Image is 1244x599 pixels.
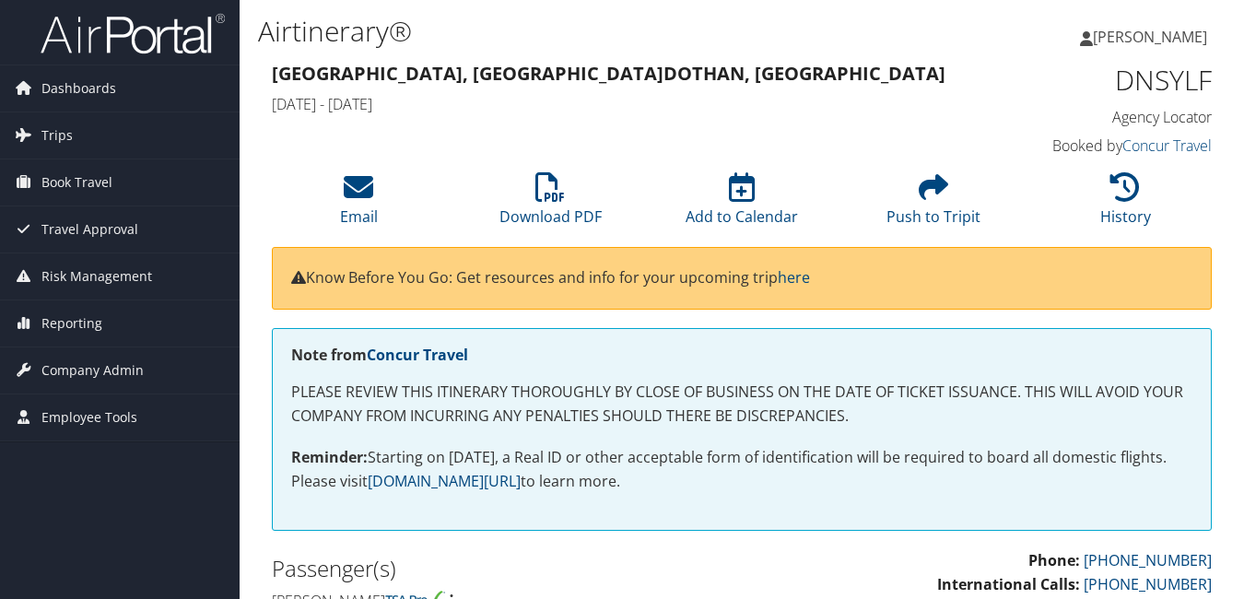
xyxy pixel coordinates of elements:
[41,206,138,253] span: Travel Approval
[41,112,73,159] span: Trips
[998,135,1213,156] h4: Booked by
[1093,27,1207,47] span: [PERSON_NAME]
[778,267,810,288] a: here
[1100,182,1151,227] a: History
[41,253,152,299] span: Risk Management
[1084,550,1212,570] a: [PHONE_NUMBER]
[41,159,112,206] span: Book Travel
[291,266,1192,290] p: Know Before You Go: Get resources and info for your upcoming trip
[367,345,468,365] a: Concur Travel
[291,345,468,365] strong: Note from
[886,182,980,227] a: Push to Tripit
[272,94,970,114] h4: [DATE] - [DATE]
[1028,550,1080,570] strong: Phone:
[41,65,116,112] span: Dashboards
[340,182,378,227] a: Email
[291,446,1192,493] p: Starting on [DATE], a Real ID or other acceptable form of identification will be required to boar...
[998,107,1213,127] h4: Agency Locator
[258,12,903,51] h1: Airtinerary®
[41,12,225,55] img: airportal-logo.png
[41,394,137,440] span: Employee Tools
[272,553,728,584] h2: Passenger(s)
[272,61,945,86] strong: [GEOGRAPHIC_DATA], [GEOGRAPHIC_DATA] Dothan, [GEOGRAPHIC_DATA]
[937,574,1080,594] strong: International Calls:
[499,182,602,227] a: Download PDF
[291,381,1192,428] p: PLEASE REVIEW THIS ITINERARY THOROUGHLY BY CLOSE OF BUSINESS ON THE DATE OF TICKET ISSUANCE. THIS...
[291,447,368,467] strong: Reminder:
[368,471,521,491] a: [DOMAIN_NAME][URL]
[998,61,1213,100] h1: DNSYLF
[1080,9,1226,65] a: [PERSON_NAME]
[1122,135,1212,156] a: Concur Travel
[41,300,102,346] span: Reporting
[41,347,144,393] span: Company Admin
[1084,574,1212,594] a: [PHONE_NUMBER]
[686,182,798,227] a: Add to Calendar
